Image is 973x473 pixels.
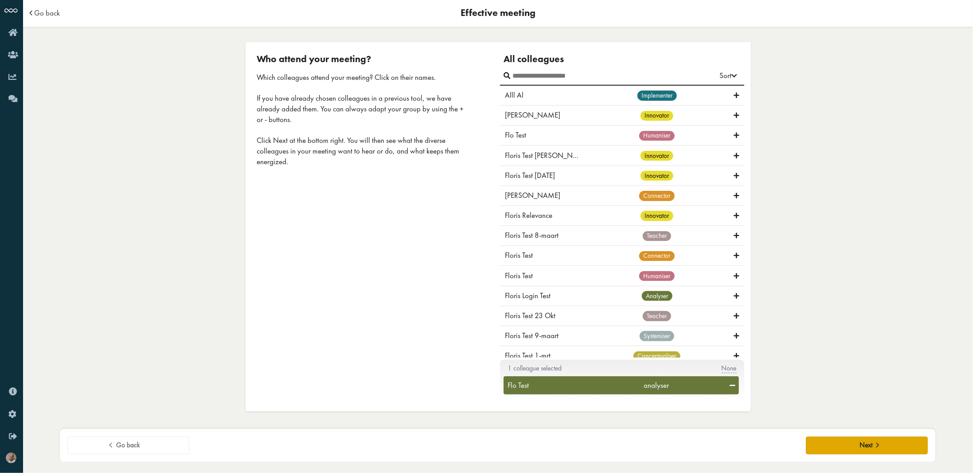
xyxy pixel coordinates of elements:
[505,210,552,220] span: Floris Relevance
[505,311,555,320] span: Floris Test 23 Okt
[508,364,562,373] span: 1 colleague selected
[505,291,551,300] span: Floris Login Test
[639,271,675,281] span: humaniser
[505,230,559,240] span: Floris Test 8-maart
[257,53,492,65] div: Who attend your meeting?
[505,331,559,340] span: Floris Test 9-maart
[719,71,737,81] div: Sort
[505,250,533,260] span: Floris Test
[505,110,560,120] span: [PERSON_NAME]
[508,380,529,390] span: Flo Test
[505,271,533,280] span: Floris Test
[637,91,677,100] span: implementer
[504,53,564,65] div: All colleagues
[643,311,671,321] span: teacher
[34,9,60,17] a: Go back
[643,231,671,241] span: teacher
[722,364,737,373] span: None
[505,170,555,180] span: Floris Test [DATE]
[505,130,526,140] span: Flo Test
[641,151,673,161] span: innovator
[505,190,560,200] span: [PERSON_NAME]
[639,251,675,261] span: connector
[639,191,675,201] span: connector
[641,111,673,121] span: innovator
[505,351,551,360] span: Floris Test 1-mrt
[633,351,680,361] span: conceptualiser
[640,331,674,341] span: systemiser
[639,131,675,141] span: humaniser
[461,8,535,18] div: Effective meeting
[505,90,524,100] span: Alll Al
[505,150,590,160] span: Floris Test [PERSON_NAME]
[644,380,669,390] span: analyser
[642,291,672,301] span: analyser
[641,211,673,221] span: innovator
[257,72,469,167] p: Which colleagues attend your meeting? Click on their names. If you have already chosen colleagues...
[641,171,673,181] span: innovator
